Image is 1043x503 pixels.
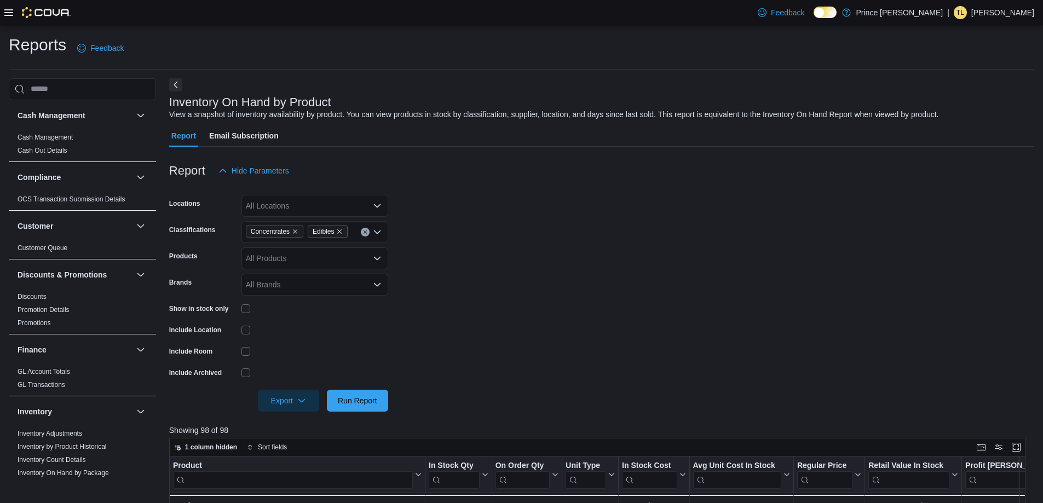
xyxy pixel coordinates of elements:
[18,469,109,477] a: Inventory On Hand by Package
[373,280,382,289] button: Open list of options
[797,461,852,489] div: Regular Price
[264,390,313,412] span: Export
[258,390,319,412] button: Export
[495,461,550,489] div: On Order Qty
[18,293,47,300] a: Discounts
[185,443,237,452] span: 1 column hidden
[246,226,303,238] span: Concentrates
[361,228,370,236] button: Clear input
[971,6,1034,19] p: [PERSON_NAME]
[18,221,132,232] button: Customer
[797,461,861,489] button: Regular Price
[18,319,51,327] a: Promotions
[134,109,147,122] button: Cash Management
[173,461,422,489] button: Product
[429,461,480,489] div: In Stock Qty
[797,461,852,471] div: Regular Price
[18,456,86,464] a: Inventory Count Details
[169,164,205,177] h3: Report
[373,201,382,210] button: Open list of options
[965,461,1039,489] button: Profit [PERSON_NAME] ($)
[169,347,212,356] label: Include Room
[9,193,156,210] div: Compliance
[753,2,809,24] a: Feedback
[18,344,47,355] h3: Finance
[134,343,147,356] button: Finance
[975,441,988,454] button: Keyboard shortcuts
[90,43,124,54] span: Feedback
[173,461,413,489] div: Product
[18,172,61,183] h3: Compliance
[9,131,156,161] div: Cash Management
[965,461,1030,471] div: Profit [PERSON_NAME] ($)
[22,7,71,18] img: Cova
[992,441,1005,454] button: Display options
[313,226,334,237] span: Edibles
[18,147,67,154] a: Cash Out Details
[693,461,781,471] div: Avg Unit Cost In Stock
[134,268,147,281] button: Discounts & Promotions
[169,199,200,208] label: Locations
[9,241,156,259] div: Customer
[134,171,147,184] button: Compliance
[169,326,221,334] label: Include Location
[209,125,279,147] span: Email Subscription
[336,228,343,235] button: Remove Edibles from selection in this group
[868,461,958,489] button: Retail Value In Stock
[9,365,156,396] div: Finance
[173,461,413,471] div: Product
[1010,441,1023,454] button: Enter fullscreen
[18,195,125,204] span: OCS Transaction Submission Details
[327,390,388,412] button: Run Report
[338,395,377,406] span: Run Report
[495,461,558,489] button: On Order Qty
[814,7,837,18] input: Dark Mode
[18,305,70,314] span: Promotion Details
[18,244,67,252] a: Customer Queue
[18,195,125,203] a: OCS Transaction Submission Details
[18,406,52,417] h3: Inventory
[171,125,196,147] span: Report
[868,461,949,489] div: Retail Value In Stock
[18,406,132,417] button: Inventory
[169,96,331,109] h3: Inventory On Hand by Product
[18,134,73,141] a: Cash Management
[429,461,480,471] div: In Stock Qty
[814,18,814,19] span: Dark Mode
[169,252,198,261] label: Products
[169,109,939,120] div: View a snapshot of inventory availability by product. You can view products in stock by classific...
[868,461,949,471] div: Retail Value In Stock
[566,461,606,489] div: Unit Type
[622,461,677,471] div: In Stock Cost
[18,319,51,327] span: Promotions
[18,110,132,121] button: Cash Management
[18,133,73,142] span: Cash Management
[947,6,949,19] p: |
[170,441,241,454] button: 1 column hidden
[18,442,107,451] span: Inventory by Product Historical
[73,37,128,59] a: Feedback
[373,254,382,263] button: Open list of options
[18,244,67,252] span: Customer Queue
[856,6,943,19] p: Prince [PERSON_NAME]
[429,461,488,489] button: In Stock Qty
[18,381,65,389] a: GL Transactions
[18,344,132,355] button: Finance
[18,146,67,155] span: Cash Out Details
[956,6,964,19] span: TL
[18,368,70,375] a: GL Account Totals
[18,430,82,437] a: Inventory Adjustments
[134,405,147,418] button: Inventory
[693,461,781,489] div: Avg Unit Cost In Stock
[18,110,85,121] h3: Cash Management
[9,290,156,334] div: Discounts & Promotions
[9,34,66,56] h1: Reports
[954,6,967,19] div: Taylor Larcombe
[495,461,550,471] div: On Order Qty
[18,269,107,280] h3: Discounts & Promotions
[693,461,790,489] button: Avg Unit Cost In Stock
[258,443,287,452] span: Sort fields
